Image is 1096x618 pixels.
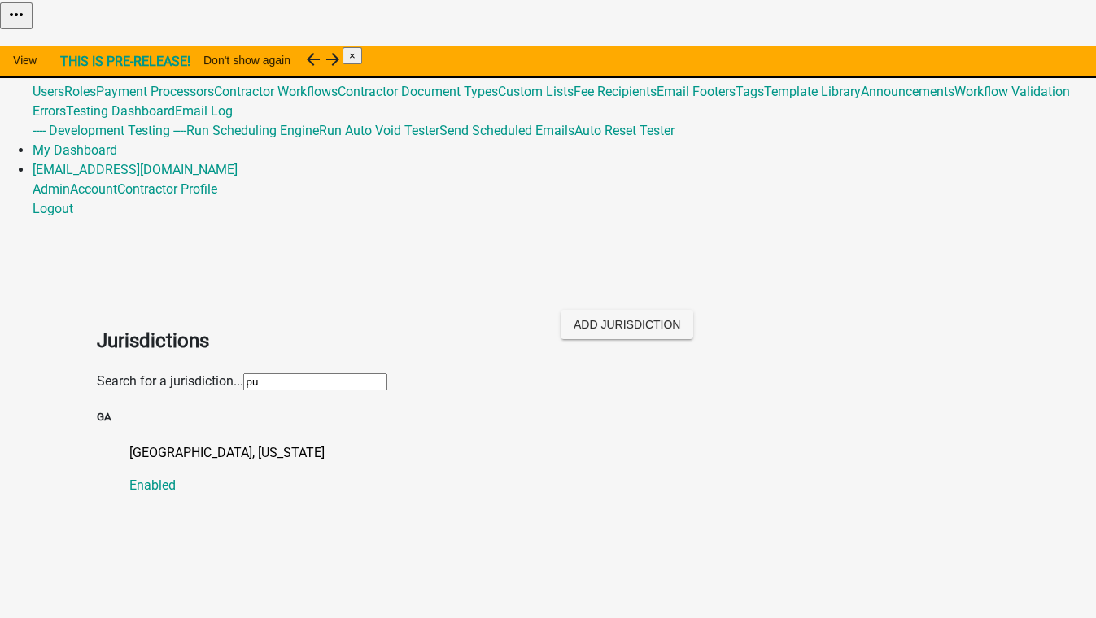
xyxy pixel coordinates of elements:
strong: THIS IS PRE-RELEASE! [60,54,190,69]
a: ---- Development Testing ---- [33,123,186,138]
p: [GEOGRAPHIC_DATA], [US_STATE] [129,443,1000,463]
a: Contractor Workflows [214,84,338,99]
a: Tags [736,84,764,99]
a: Users [33,84,64,99]
p: Enabled [129,476,1000,495]
div: Global203 [33,82,1096,141]
a: Email Footers [657,84,736,99]
i: more_horiz [7,5,26,24]
a: Email Log [175,103,233,119]
a: Send Scheduled Emails [439,123,574,138]
a: Contractor Profile [117,181,217,197]
i: arrow_back [303,50,323,69]
a: Payment Processors [96,84,214,99]
a: Fee Recipients [574,84,657,99]
a: Auto Reset Tester [574,123,675,138]
a: Custom Lists [498,84,574,99]
a: Roles [64,84,96,99]
a: Run Scheduling Engine [186,123,319,138]
i: arrow_forward [323,50,343,69]
a: Contractor Document Types [338,84,498,99]
a: [GEOGRAPHIC_DATA], [US_STATE]Enabled [129,443,1000,495]
a: Admin [33,181,70,197]
a: Testing Dashboard [66,103,175,119]
span: × [349,50,356,62]
button: Add Jurisdiction [561,310,693,339]
a: My Dashboard [33,142,117,158]
h2: Jurisdictions [97,326,536,355]
a: Announcements [861,84,954,99]
button: Close [343,47,362,64]
a: Account [70,181,117,197]
button: Don't show again [190,46,303,75]
label: Search for a jurisdiction... [97,373,243,389]
a: [EMAIL_ADDRESS][DOMAIN_NAME] [33,162,238,177]
a: Admin [33,45,70,60]
a: Run Auto Void Tester [319,123,439,138]
a: Template Library [764,84,861,99]
a: Logout [33,201,73,216]
div: [EMAIL_ADDRESS][DOMAIN_NAME] [33,180,1096,219]
h5: GA [97,409,1000,425]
